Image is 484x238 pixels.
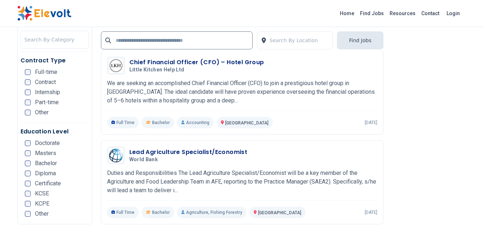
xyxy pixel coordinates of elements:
input: Full-time [25,69,31,75]
span: Other [35,211,49,217]
span: Bachelor [152,120,170,125]
p: [DATE] [365,120,377,125]
a: Contact [418,8,442,19]
p: Agriculture, Fishing Forestry [177,207,247,218]
span: Full-time [35,69,57,75]
input: Doctorate [25,140,31,146]
span: Doctorate [35,140,60,146]
p: Full Time [107,117,139,128]
input: Bachelor [25,160,31,166]
p: Accounting [177,117,214,128]
input: KCSE [25,191,31,197]
iframe: Chat Widget [448,203,484,238]
input: Internship [25,89,31,95]
span: Little Kitchen Help Ltd [129,67,185,73]
input: Contract [25,79,31,85]
span: Bachelor [35,160,57,166]
img: Little Kitchen Help Ltd [109,58,123,73]
span: Other [35,110,49,115]
span: Contract [35,79,56,85]
span: Diploma [35,171,56,176]
input: Diploma [25,171,31,176]
input: Other [25,211,31,217]
img: World Bank [109,148,123,163]
span: Masters [35,150,56,156]
p: Duties and Responsibilities The Lead Agriculture Specialist/Economist will be a key member of the... [107,169,377,195]
a: Little Kitchen Help LtdChief Financial Officer (CFO) – Hotel GroupLittle Kitchen Help LtdWe are s... [107,57,377,128]
p: We are seeking an accomplished Chief Financial Officer (CFO) to join a prestigious hotel group in... [107,79,377,105]
span: Certificate [35,181,61,186]
a: Resources [387,8,418,19]
span: Bachelor [152,210,170,215]
img: Elevolt [17,6,71,21]
p: Full Time [107,207,139,218]
span: [GEOGRAPHIC_DATA] [225,120,268,125]
button: Find Jobs [337,31,383,49]
a: World BankLead Agriculture Specialist/EconomistWorld BankDuties and Responsibilities The Lead Agr... [107,146,377,218]
h5: Contract Type [21,56,89,65]
input: Part-time [25,100,31,105]
span: KCPE [35,201,49,207]
span: Part-time [35,100,59,105]
h5: Education Level [21,127,89,136]
span: KCSE [35,191,49,197]
p: [DATE] [365,210,377,215]
span: [GEOGRAPHIC_DATA] [258,210,301,215]
a: Find Jobs [357,8,387,19]
h3: Lead Agriculture Specialist/Economist [129,148,248,157]
span: Internship [35,89,60,95]
input: Certificate [25,181,31,186]
a: Login [442,6,464,21]
a: Home [337,8,357,19]
span: World Bank [129,157,158,163]
input: Other [25,110,31,115]
input: KCPE [25,201,31,207]
input: Masters [25,150,31,156]
h3: Chief Financial Officer (CFO) – Hotel Group [129,58,264,67]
